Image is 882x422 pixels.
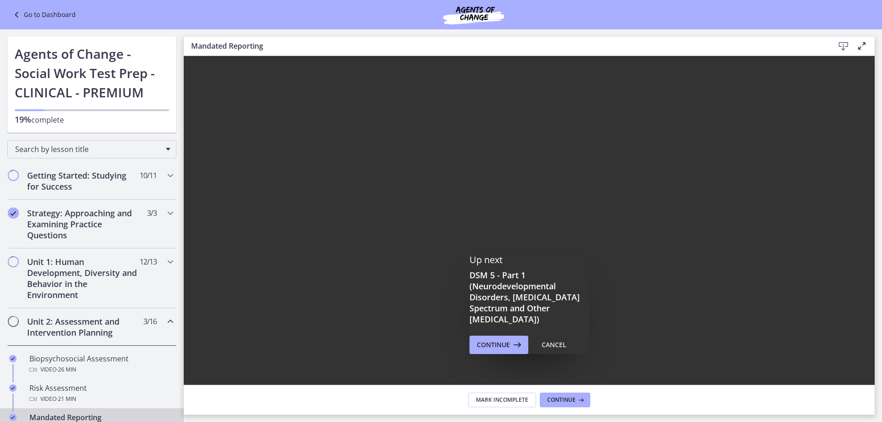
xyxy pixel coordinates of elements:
span: 19% [15,114,31,125]
span: 10 / 11 [140,170,157,181]
h2: Getting Started: Studying for Success [27,170,139,192]
div: Video [29,364,173,375]
i: Completed [9,384,17,392]
h3: DSM 5 - Part 1 (Neurodevelopmental Disorders, [MEDICAL_DATA] Spectrum and Other [MEDICAL_DATA]) [469,270,589,325]
i: Completed [9,355,17,362]
button: Continue [540,393,590,407]
span: Search by lesson title [15,144,161,154]
img: Agents of Change [418,4,529,26]
h1: Agents of Change - Social Work Test Prep - CLINICAL - PREMIUM [15,44,169,102]
span: Mark Incomplete [476,396,528,404]
div: Biopsychosocial Assessment [29,353,173,375]
div: Video [29,394,173,405]
span: 12 / 13 [140,256,157,267]
h2: Strategy: Approaching and Examining Practice Questions [27,208,139,241]
h2: Unit 1: Human Development, Diversity and Behavior in the Environment [27,256,139,300]
h3: Mandated Reporting [191,40,820,51]
p: Up next [469,254,589,266]
h2: Unit 2: Assessment and Intervention Planning [27,316,139,338]
a: Go to Dashboard [11,9,76,20]
i: Completed [9,414,17,421]
div: Search by lesson title [7,140,176,158]
i: Completed [8,208,19,219]
span: · 21 min [57,394,76,405]
span: · 26 min [57,364,76,375]
span: Continue [477,339,510,350]
span: Continue [547,396,576,404]
button: Continue [469,336,528,354]
button: Cancel [534,336,574,354]
span: 3 / 3 [147,208,157,219]
span: 3 / 16 [143,316,157,327]
p: complete [15,114,169,125]
div: Cancel [542,339,566,350]
button: Mark Incomplete [468,393,536,407]
div: Risk Assessment [29,383,173,405]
